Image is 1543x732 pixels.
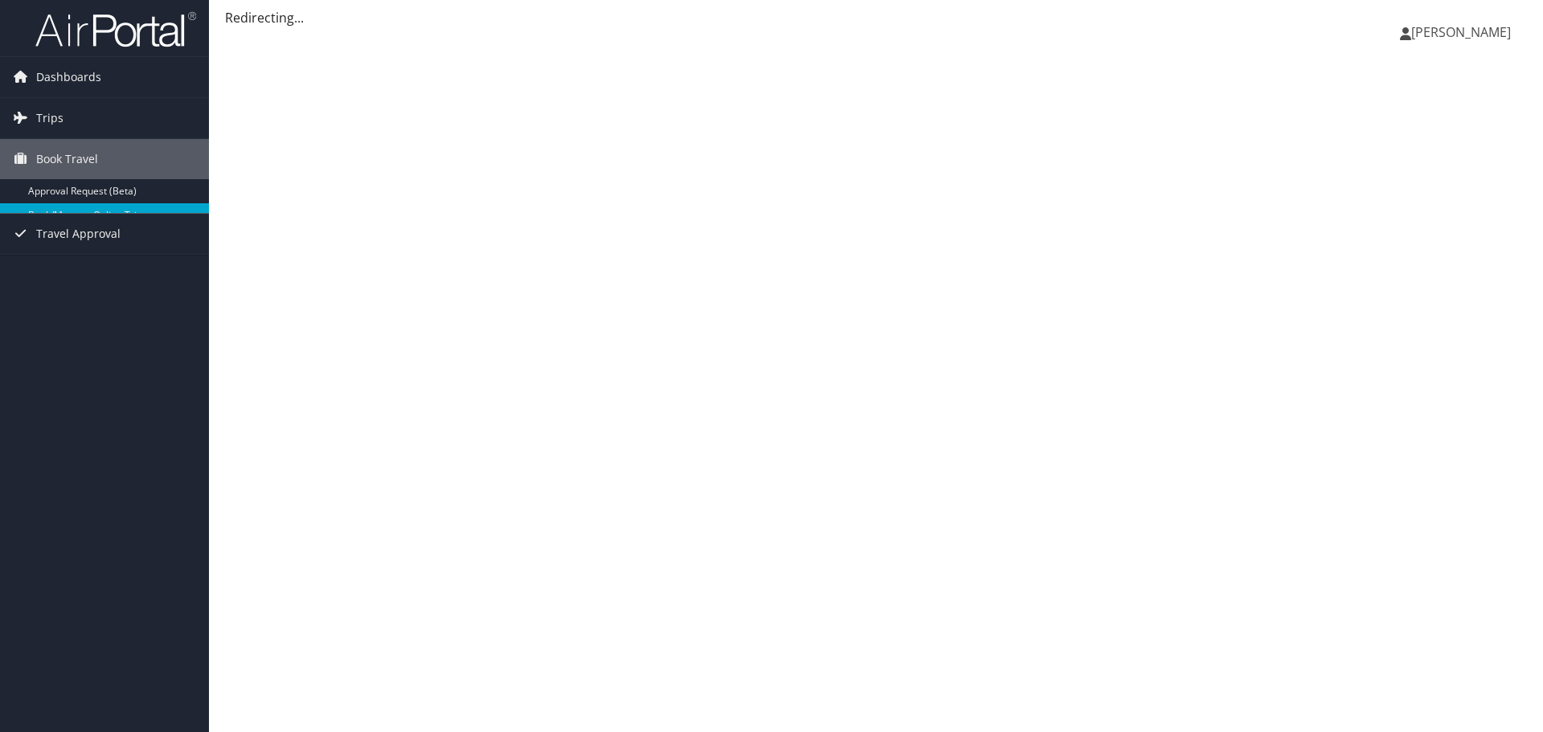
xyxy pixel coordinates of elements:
[36,98,63,138] span: Trips
[1411,23,1511,41] span: [PERSON_NAME]
[225,8,1527,27] div: Redirecting...
[36,57,101,97] span: Dashboards
[35,10,196,48] img: airportal-logo.png
[1400,8,1527,56] a: [PERSON_NAME]
[36,214,121,254] span: Travel Approval
[36,139,98,179] span: Book Travel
